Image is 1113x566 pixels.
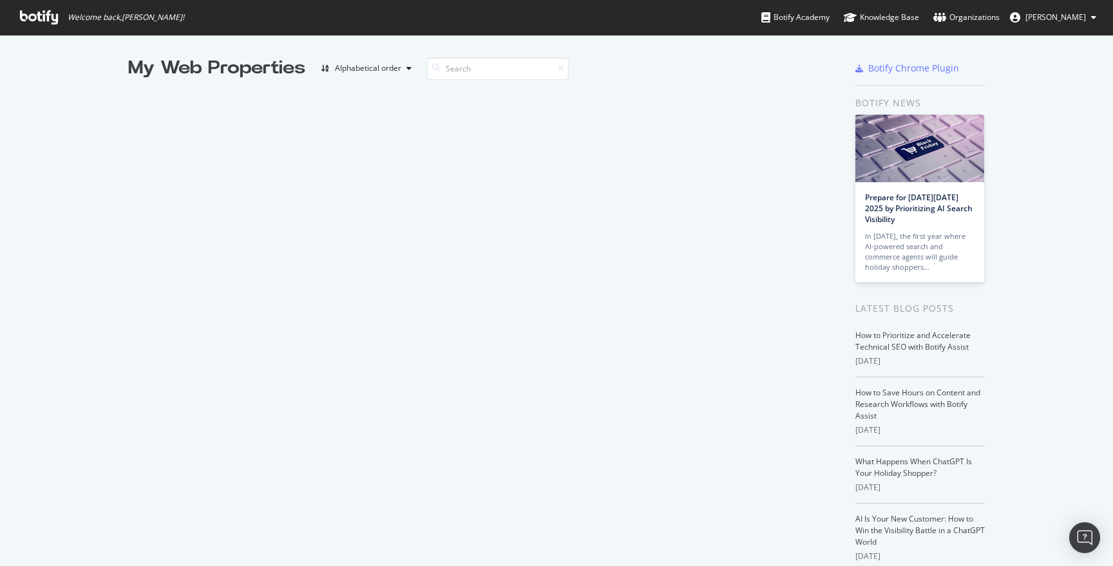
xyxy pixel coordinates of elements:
[335,64,401,72] div: Alphabetical order
[316,58,417,79] button: Alphabetical order
[855,387,980,421] a: How to Save Hours on Content and Research Workflows with Botify Assist
[844,11,919,24] div: Knowledge Base
[855,115,984,182] img: Prepare for Black Friday 2025 by Prioritizing AI Search Visibility
[865,231,975,272] div: In [DATE], the first year where AI-powered search and commerce agents will guide holiday shoppers…
[128,55,305,81] div: My Web Properties
[855,330,971,352] a: How to Prioritize and Accelerate Technical SEO with Botify Assist
[855,551,985,562] div: [DATE]
[761,11,830,24] div: Botify Academy
[933,11,1000,24] div: Organizations
[855,482,985,493] div: [DATE]
[855,96,985,110] div: Botify news
[855,355,985,367] div: [DATE]
[855,456,972,478] a: What Happens When ChatGPT Is Your Holiday Shopper?
[1025,12,1086,23] span: Sunil Samuel
[855,424,985,436] div: [DATE]
[868,62,959,75] div: Botify Chrome Plugin
[68,12,184,23] span: Welcome back, [PERSON_NAME] !
[855,513,985,547] a: AI Is Your New Customer: How to Win the Visibility Battle in a ChatGPT World
[427,57,569,80] input: Search
[1069,522,1100,553] div: Open Intercom Messenger
[865,192,973,225] a: Prepare for [DATE][DATE] 2025 by Prioritizing AI Search Visibility
[855,301,985,316] div: Latest Blog Posts
[855,62,959,75] a: Botify Chrome Plugin
[1000,7,1107,28] button: [PERSON_NAME]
